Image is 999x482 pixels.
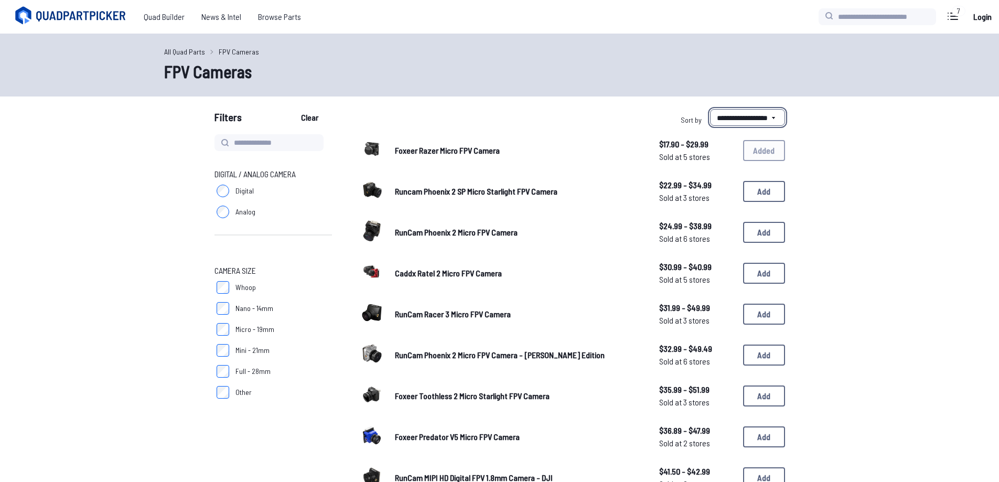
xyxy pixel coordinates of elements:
span: Analog [235,207,255,217]
a: Foxeer Razer Micro FPV Camera [395,144,642,157]
a: Login [970,6,995,27]
a: Browse Parts [250,6,309,27]
span: Foxeer Predator V5 Micro FPV Camera [395,432,520,442]
span: Sold at 5 stores [659,151,735,163]
a: image [357,175,386,208]
span: $35.99 - $51.99 [659,383,735,396]
a: All Quad Parts [164,46,205,57]
span: Other [235,387,252,398]
a: RunCam Racer 3 Micro FPV Camera [395,308,642,320]
span: Sold at 3 stores [659,314,735,327]
span: Digital [235,186,254,196]
button: Add [743,263,785,284]
a: Quad Builder [135,6,193,27]
a: RunCam Phoenix 2 Micro FPV Camera [395,226,642,239]
input: Mini - 21mm [217,344,229,357]
a: image [357,298,386,330]
span: $22.99 - $34.99 [659,179,735,191]
input: Digital [217,185,229,197]
input: Whoop [217,281,229,294]
button: Add [743,385,785,406]
span: $31.99 - $49.99 [659,302,735,314]
h1: FPV Cameras [164,59,835,84]
span: $24.99 - $38.99 [659,220,735,232]
span: Nano - 14mm [235,303,273,314]
span: $36.89 - $47.99 [659,424,735,437]
span: Caddx Ratel 2 Micro FPV Camera [395,268,502,278]
span: Sort by [681,115,702,124]
span: RunCam Phoenix 2 Micro FPV Camera - [PERSON_NAME] Edition [395,350,605,360]
span: RunCam Racer 3 Micro FPV Camera [395,309,511,319]
button: Add [743,304,785,325]
span: Sold at 3 stores [659,191,735,204]
img: image [357,257,386,286]
input: Other [217,386,229,399]
span: Filters [214,109,242,130]
span: Sold at 5 stores [659,273,735,286]
a: News & Intel [193,6,250,27]
span: Full - 28mm [235,366,271,377]
button: Add [743,181,785,202]
span: Runcam Phoenix 2 SP Micro Starlight FPV Camera [395,186,557,196]
button: Add [743,345,785,366]
button: Add [743,222,785,243]
img: image [357,421,386,450]
button: Clear [292,109,327,126]
img: image [357,339,386,368]
select: Sort by [710,109,785,126]
a: image [357,339,386,371]
div: 7 [952,6,965,16]
span: Camera Size [214,264,256,277]
a: image [357,134,386,167]
img: image [357,298,386,327]
span: Mini - 21mm [235,345,270,356]
span: Sold at 6 stores [659,232,735,245]
input: Full - 28mm [217,365,229,378]
button: Add [743,426,785,447]
span: $17.90 - $29.99 [659,138,735,151]
span: Whoop [235,282,256,293]
a: Caddx Ratel 2 Micro FPV Camera [395,267,642,280]
span: RunCam Phoenix 2 Micro FPV Camera [395,227,518,237]
a: RunCam Phoenix 2 Micro FPV Camera - [PERSON_NAME] Edition [395,349,642,361]
span: Digital / Analog Camera [214,168,296,180]
input: Analog [217,206,229,218]
a: image [357,380,386,412]
input: Micro - 19mm [217,323,229,336]
span: $30.99 - $40.99 [659,261,735,273]
img: image [357,134,386,164]
img: image [357,380,386,409]
a: image [357,216,386,249]
a: Foxeer Toothless 2 Micro Starlight FPV Camera [395,390,642,402]
span: Sold at 2 stores [659,437,735,449]
a: image [357,421,386,453]
input: Nano - 14mm [217,302,229,315]
span: Foxeer Razer Micro FPV Camera [395,145,500,155]
span: Sold at 3 stores [659,396,735,409]
img: image [357,175,386,205]
span: Micro - 19mm [235,324,274,335]
a: Runcam Phoenix 2 SP Micro Starlight FPV Camera [395,185,642,198]
a: image [357,257,386,290]
a: FPV Cameras [219,46,259,57]
span: $41.50 - $42.99 [659,465,735,478]
a: Foxeer Predator V5 Micro FPV Camera [395,431,642,443]
img: image [357,216,386,245]
span: Sold at 6 stores [659,355,735,368]
span: $32.99 - $49.49 [659,342,735,355]
span: Foxeer Toothless 2 Micro Starlight FPV Camera [395,391,550,401]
